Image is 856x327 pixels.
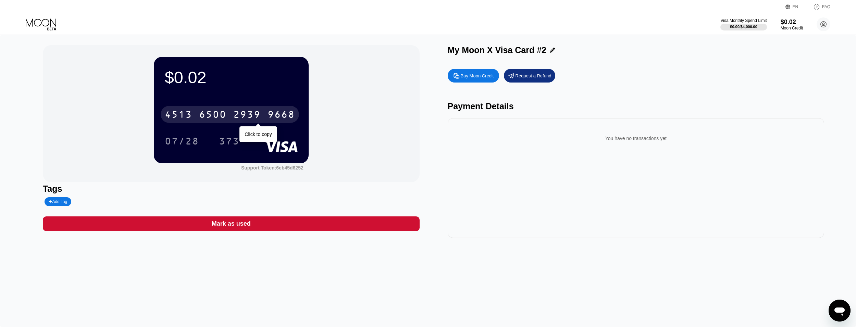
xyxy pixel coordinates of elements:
div: $0.00 / $4,000.00 [730,25,757,29]
div: Request a Refund [504,69,555,83]
div: 373 [219,137,239,148]
div: $0.02 [781,18,803,26]
div: Mark as used [212,220,251,228]
div: EN [785,3,806,10]
div: Support Token: 6eb45d6252 [241,165,303,171]
div: Buy Moon Credit [448,69,499,83]
div: $0.02Moon Credit [781,18,803,30]
div: 07/28 [160,133,204,150]
div: Visa Monthly Spend Limit [720,18,767,23]
div: My Moon X Visa Card #2 [448,45,547,55]
div: Add Tag [49,199,67,204]
div: 4513650029399668 [161,106,299,123]
div: You have no transactions yet [453,129,819,148]
div: 4513 [165,110,192,121]
div: 373 [214,133,245,150]
div: Request a Refund [516,73,551,79]
div: Visa Monthly Spend Limit$0.00/$4,000.00 [720,18,767,30]
div: FAQ [822,4,830,9]
iframe: Nút để khởi chạy cửa sổ nhắn tin [829,300,851,322]
div: 07/28 [165,137,199,148]
div: 6500 [199,110,226,121]
div: Mark as used [43,216,420,231]
div: Support Token:6eb45d6252 [241,165,303,171]
div: 2939 [233,110,261,121]
div: $0.02 [165,68,298,87]
div: EN [793,4,798,9]
div: Buy Moon Credit [461,73,494,79]
div: 9668 [268,110,295,121]
div: FAQ [806,3,830,10]
div: Tags [43,184,420,194]
div: Click to copy [245,131,272,137]
div: Payment Details [448,101,824,111]
div: Add Tag [45,197,71,206]
div: Moon Credit [781,26,803,30]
